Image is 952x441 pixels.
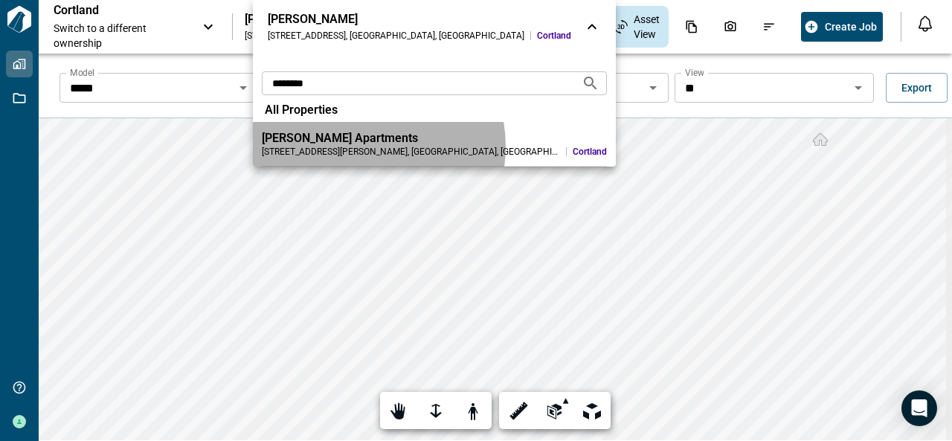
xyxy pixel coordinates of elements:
[265,103,338,118] span: All Properties
[268,30,524,42] div: [STREET_ADDRESS] , [GEOGRAPHIC_DATA] , [GEOGRAPHIC_DATA]
[573,146,607,158] span: Cortland
[262,131,607,146] div: [PERSON_NAME] Apartments
[262,146,560,158] div: [STREET_ADDRESS][PERSON_NAME] , [GEOGRAPHIC_DATA] , [GEOGRAPHIC_DATA]
[537,30,571,42] span: Cortland
[576,68,605,98] button: Search projects
[268,12,571,27] div: [PERSON_NAME]
[901,390,937,426] div: Open Intercom Messenger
